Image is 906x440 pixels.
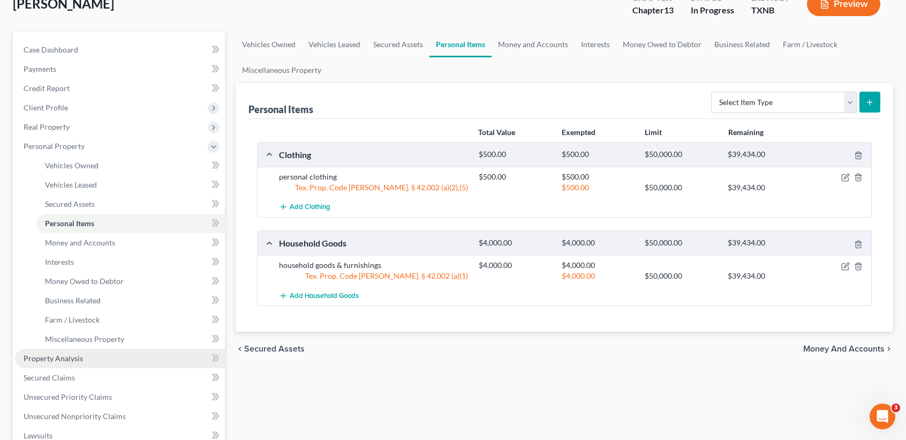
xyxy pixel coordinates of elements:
button: Add Clothing [279,197,330,217]
a: Vehicles Leased [36,175,225,195]
a: Secured Assets [36,195,225,214]
button: Money and Accounts chevron_right [803,345,893,353]
a: Money and Accounts [36,233,225,252]
span: Unsecured Nonpriority Claims [24,412,126,421]
strong: Remaining [728,128,764,137]
span: Money and Accounts [803,345,885,353]
div: Tex. Prop. Code [PERSON_NAME]. § 42.002 (a)(2),(5) [274,182,473,193]
button: Add Household Goods [279,286,359,305]
strong: Total Value [478,128,515,137]
i: chevron_left [236,345,244,353]
div: personal clothing [274,171,473,182]
span: Money and Accounts [45,238,115,247]
span: Payments [24,64,56,73]
a: Credit Report [15,79,225,98]
div: $500.00 [473,171,556,182]
div: $39,434.00 [722,271,805,281]
div: $4,000.00 [473,238,556,248]
span: Vehicles Leased [45,180,97,189]
a: Vehicles Leased [302,32,367,57]
span: Interests [45,257,74,266]
span: Add Household Goods [290,292,359,300]
a: Personal Items [429,32,492,57]
a: Unsecured Priority Claims [15,387,225,407]
a: Case Dashboard [15,40,225,59]
span: Add Clothing [290,203,330,212]
a: Money and Accounts [492,32,575,57]
a: Interests [36,252,225,272]
a: Money Owed to Debtor [616,32,708,57]
a: Vehicles Owned [236,32,302,57]
div: Chapter [632,4,674,17]
span: 3 [892,404,900,412]
div: $500.00 [473,150,556,160]
button: chevron_left Secured Assets [236,345,305,353]
div: $50,000.00 [639,271,722,281]
div: TXNB [751,4,790,17]
div: $39,434.00 [722,238,805,248]
span: Farm / Livestock [45,315,100,324]
div: In Progress [691,4,734,17]
div: $500.00 [556,171,639,182]
span: 13 [664,5,674,15]
a: Miscellaneous Property [236,57,328,83]
div: $500.00 [556,182,639,193]
span: Real Property [24,122,70,131]
div: $4,000.00 [556,238,639,248]
div: $39,434.00 [722,182,805,193]
div: $500.00 [556,150,639,160]
div: Clothing [274,149,473,160]
span: Personal Property [24,141,85,151]
div: $50,000.00 [639,150,722,160]
a: Vehicles Owned [36,156,225,175]
a: Farm / Livestock [776,32,844,57]
div: Personal Items [248,103,313,116]
span: Client Profile [24,103,68,112]
span: Secured Claims [24,373,75,382]
i: chevron_right [885,345,893,353]
a: Miscellaneous Property [36,330,225,349]
div: Tex. Prop. Code [PERSON_NAME]. § 42.002 (a)(1) [274,271,473,281]
a: Interests [575,32,616,57]
a: Business Related [708,32,776,57]
a: Unsecured Nonpriority Claims [15,407,225,426]
span: Unsecured Priority Claims [24,392,112,401]
span: Secured Assets [244,345,305,353]
div: $4,000.00 [556,271,639,281]
div: $39,434.00 [722,150,805,160]
strong: Exempted [562,128,595,137]
div: $50,000.00 [639,238,722,248]
div: household goods & furnishings [274,260,473,271]
span: Lawsuits [24,431,52,440]
span: Vehicles Owned [45,161,99,170]
a: Secured Claims [15,368,225,387]
span: Property Analysis [24,354,83,363]
a: Personal Items [36,214,225,233]
a: Payments [15,59,225,79]
div: Household Goods [274,237,473,249]
span: Secured Assets [45,199,95,208]
a: Money Owed to Debtor [36,272,225,291]
div: $4,000.00 [556,260,639,271]
a: Farm / Livestock [36,310,225,330]
span: Case Dashboard [24,45,78,54]
span: Miscellaneous Property [45,334,124,344]
span: Personal Items [45,219,94,228]
div: $4,000.00 [473,260,556,271]
strong: Limit [645,128,662,137]
div: $50,000.00 [639,182,722,193]
span: Business Related [45,296,101,305]
a: Secured Assets [367,32,429,57]
a: Property Analysis [15,349,225,368]
iframe: Intercom live chat [870,404,895,429]
span: Credit Report [24,84,70,93]
a: Business Related [36,291,225,310]
span: Money Owed to Debtor [45,277,124,286]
